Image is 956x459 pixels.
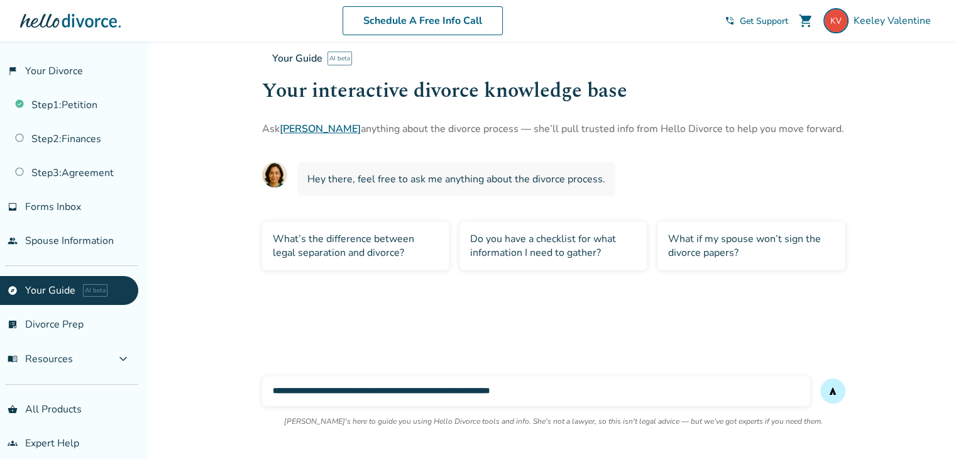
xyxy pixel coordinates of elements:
[8,352,73,366] span: Resources
[8,319,18,329] span: list_alt_check
[307,172,605,186] span: Hey there, feel free to ask me anything about the divorce process.
[262,221,450,270] div: What’s the difference between legal separation and divorce?
[343,6,503,35] a: Schedule A Free Info Call
[284,416,823,426] p: [PERSON_NAME]'s here to guide you using Hello Divorce tools and info. She's not a lawyer, so this...
[83,284,107,297] span: AI beta
[798,13,813,28] span: shopping_cart
[828,386,838,396] span: send
[116,351,131,367] span: expand_more
[8,66,18,76] span: flag_2
[820,379,845,404] button: send
[25,200,81,214] span: Forms Inbox
[262,162,287,187] img: AI Assistant
[657,221,845,270] div: What if my spouse won’t sign the divorce papers?
[8,354,18,364] span: menu_book
[854,14,936,28] span: Keeley Valentine
[725,16,735,26] span: phone_in_talk
[740,15,788,27] span: Get Support
[823,8,849,33] img: Keeley Valentine
[280,122,361,136] a: [PERSON_NAME]
[8,285,18,296] span: explore
[327,52,352,65] span: AI beta
[8,404,18,414] span: shopping_basket
[725,15,788,27] a: phone_in_talkGet Support
[272,52,322,65] span: Your Guide
[8,438,18,448] span: groups
[8,236,18,246] span: people
[459,221,647,270] div: Do you have a checklist for what information I need to gather?
[8,202,18,212] span: inbox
